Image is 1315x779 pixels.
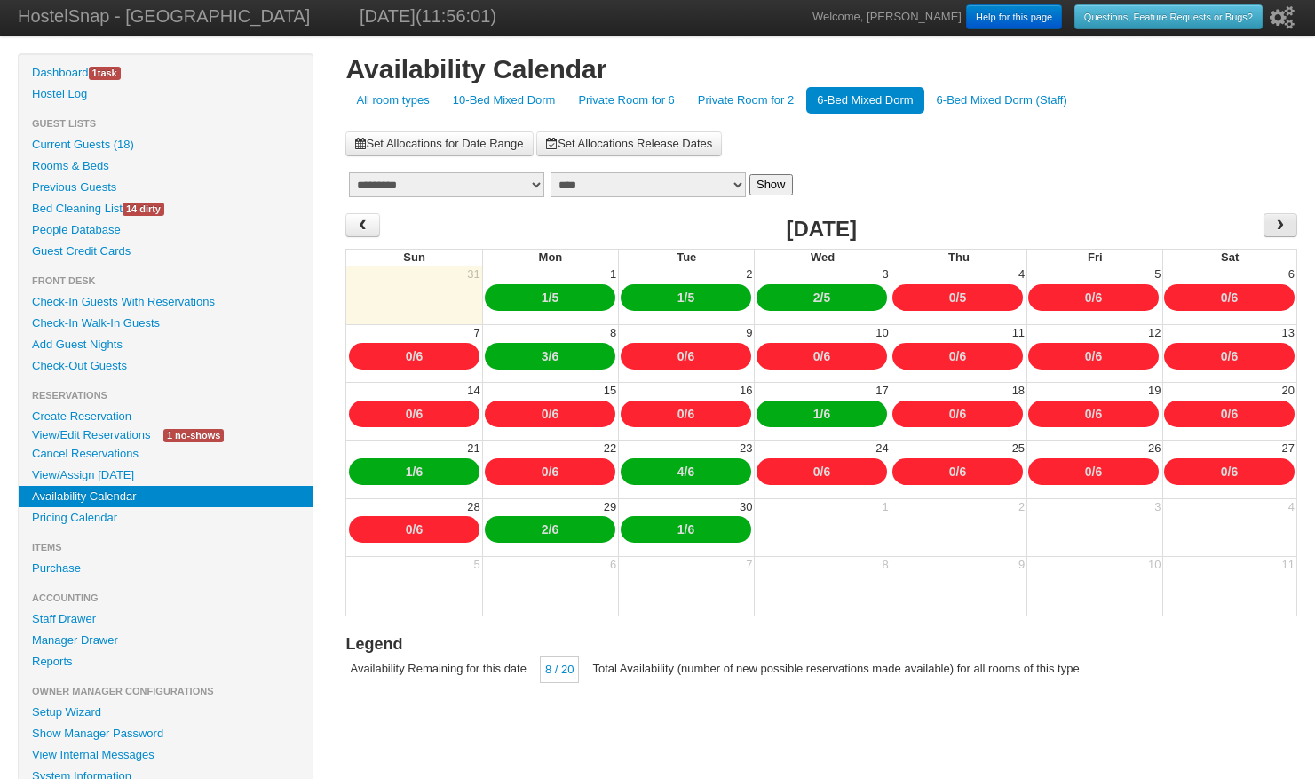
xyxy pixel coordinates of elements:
[19,177,313,198] a: Previous Guests
[19,134,313,155] a: Current Guests (18)
[1221,465,1228,479] a: 0
[551,465,558,479] a: 6
[345,131,533,156] a: Set Allocations for Date Range
[1153,266,1162,282] div: 5
[823,290,830,305] a: 5
[892,458,1023,485] div: /
[1026,249,1162,266] th: Fri
[1164,401,1295,427] div: /
[1028,458,1159,485] div: /
[536,131,722,156] a: Set Allocations Release Dates
[349,516,479,543] div: /
[19,486,313,507] a: Availability Calendar
[19,630,313,651] a: Manager Drawer
[19,406,313,427] a: Create Reservation
[881,499,891,515] div: 1
[959,290,966,305] a: 5
[892,284,1023,311] div: /
[356,211,370,238] span: ‹
[1162,249,1297,266] th: Sat
[1095,290,1102,305] a: 6
[19,113,313,134] li: Guest Lists
[757,284,887,311] div: /
[1221,407,1228,421] a: 0
[874,325,890,341] div: 10
[551,522,558,537] a: 6
[757,458,887,485] div: /
[1231,465,1238,479] a: 6
[19,723,313,744] a: Show Manager Password
[677,407,685,421] a: 0
[19,680,313,702] li: Owner Manager Configurations
[687,349,694,363] a: 6
[551,407,558,421] a: 6
[1280,325,1296,341] div: 13
[1164,458,1295,485] div: /
[345,656,530,681] div: Availability Remaining for this date
[345,87,440,114] a: All room types
[1085,349,1092,363] a: 0
[1146,441,1162,457] div: 26
[1164,284,1295,311] div: /
[1221,290,1228,305] a: 0
[19,608,313,630] a: Staff Drawer
[542,349,549,363] a: 3
[823,349,830,363] a: 6
[949,465,956,479] a: 0
[608,325,618,341] div: 8
[949,407,956,421] a: 0
[806,87,923,114] a: 6-Bed Mixed Dorm
[874,383,890,399] div: 17
[485,516,615,543] div: /
[959,465,966,479] a: 6
[19,355,313,377] a: Check-Out Guests
[744,325,754,341] div: 9
[1085,465,1092,479] a: 0
[540,656,580,683] div: 8 / 20
[465,266,481,282] div: 31
[823,465,830,479] a: 6
[1085,407,1092,421] a: 0
[813,349,820,363] a: 0
[406,465,413,479] a: 1
[1146,557,1162,573] div: 10
[1146,325,1162,341] div: 12
[406,407,413,421] a: 0
[19,507,313,529] a: Pricing Calendar
[465,441,481,457] div: 21
[757,401,887,427] div: /
[754,249,890,266] th: Wed
[874,441,890,457] div: 24
[687,407,694,421] a: 6
[618,249,754,266] th: Tue
[1287,499,1296,515] div: 4
[588,656,1083,681] div: Total Availability (number of new possible reservations made available) for all rooms of this type
[485,284,615,311] div: /
[687,87,804,114] a: Private Room for 2
[621,458,751,485] div: /
[823,407,830,421] a: 6
[19,702,313,723] a: Setup Wizard
[1280,557,1296,573] div: 11
[542,522,549,537] a: 2
[1146,383,1162,399] div: 19
[687,522,694,537] a: 6
[744,557,754,573] div: 7
[1231,407,1238,421] a: 6
[406,522,413,537] a: 0
[1010,383,1026,399] div: 18
[677,522,685,537] a: 1
[19,241,313,262] a: Guest Credit Cards
[966,4,1062,29] a: Help for this page
[926,87,1078,114] a: 6-Bed Mixed Dorm (Staff)
[19,291,313,313] a: Check-In Guests With Reservations
[416,6,496,26] span: (11:56:01)
[19,651,313,672] a: Reports
[1017,499,1026,515] div: 2
[1287,266,1296,282] div: 6
[349,458,479,485] div: /
[416,522,423,537] a: 6
[345,53,1297,85] h1: Availability Calendar
[1153,499,1162,515] div: 3
[1010,441,1026,457] div: 25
